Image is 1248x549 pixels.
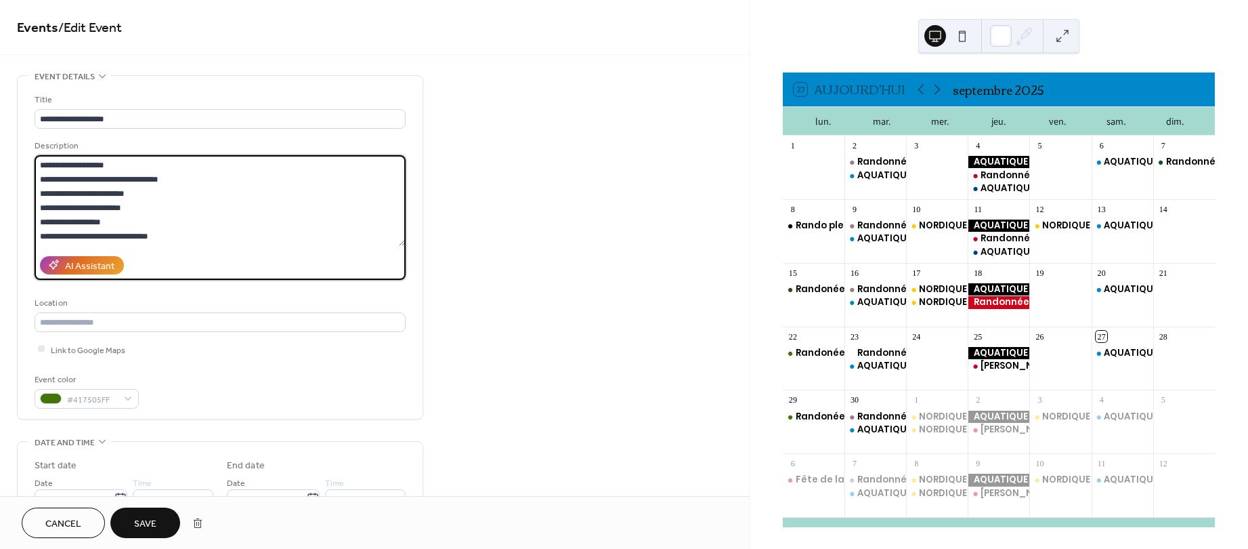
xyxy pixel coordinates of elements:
[857,296,972,308] div: AQUATIQUE LONGE COTE
[844,487,906,500] div: AQUATIQUE LONGE COTE
[849,458,861,470] div: 7
[844,220,906,232] div: Randonnée Bien-Etre
[783,411,844,423] div: Randonée Montagne
[51,343,125,357] span: Link to Google Maps
[1034,203,1046,215] div: 12
[857,347,960,359] div: Randonnée Bien-Etre
[906,220,968,232] div: NORDIQUE
[787,394,798,406] div: 29
[906,487,968,500] div: NORDIQUE
[787,331,798,342] div: 22
[844,474,906,486] div: Randonnée Bien-Etre
[1096,140,1107,151] div: 6
[67,392,117,407] span: #417505FF
[919,424,967,436] div: NORDIQUE
[783,283,844,296] div: Randonée Montagne
[844,169,906,182] div: AQUATIQUE LONGE COTE
[133,476,152,490] span: Time
[1092,220,1153,232] div: AQUATIQUE LONGE COTE PAGAIE
[972,203,984,215] div: 11
[1092,156,1153,168] div: AQUATIQUE LONGE COTE PAGAIE
[1042,411,1090,423] div: NORDIQUE
[919,487,967,500] div: NORDIQUE
[981,424,1132,436] div: [PERSON_NAME],née 1/2 Journée
[1029,474,1091,486] div: NORDIQUE
[981,232,1090,245] div: Randonnée 1/2 journée
[953,81,1044,98] div: septembre 2025
[1096,394,1107,406] div: 4
[857,411,960,423] div: Randonnée Bien-Etre
[972,140,984,151] div: 4
[849,331,861,342] div: 23
[968,296,1029,308] div: Randonnée à la Journée
[857,283,960,296] div: Randonnée Bien-Etre
[35,70,95,84] span: Event details
[906,424,968,436] div: NORDIQUE
[970,107,1029,135] div: jeu.
[857,424,972,436] div: AQUATIQUE LONGE COTE
[919,220,967,232] div: NORDIQUE
[972,331,984,342] div: 25
[796,283,898,296] div: Randonée Montagne
[17,15,58,41] a: Events
[968,474,1029,486] div: AQUATIQUE LONGE COTE
[110,508,180,538] button: Save
[1034,140,1046,151] div: 5
[1092,347,1153,359] div: AQUATIQUE LONGE COTE PAGAIE
[796,474,997,486] div: Fête de la rando Roquefort des corbières
[227,476,245,490] span: Date
[787,458,798,470] div: 6
[227,459,265,473] div: End date
[849,267,861,279] div: 16
[1145,107,1204,135] div: dim.
[35,436,95,450] span: Date and time
[968,360,1029,372] div: Rando,née 1/2 Journée
[857,487,972,500] div: AQUATIQUE LONGE COTE
[849,394,861,406] div: 30
[1034,267,1046,279] div: 19
[325,476,344,490] span: Time
[783,220,844,232] div: Rando pleine lune
[911,458,922,470] div: 8
[844,411,906,423] div: Randonnée Bien-Etre
[787,140,798,151] div: 1
[35,93,403,107] div: Title
[849,203,861,215] div: 9
[844,156,906,168] div: Randonnée Bien-Etre
[981,246,1095,258] div: AQUATIQUE LONGE COTE
[968,156,1029,168] div: AQUATIQUE LONGE COTE
[968,487,1029,500] div: Rando,née 1/2 Journée
[1157,140,1169,151] div: 7
[919,411,967,423] div: NORDIQUE
[857,169,972,182] div: AQUATIQUE LONGE COTE
[22,508,105,538] a: Cancel
[796,411,898,423] div: Randonée Montagne
[65,259,114,273] div: AI Assistant
[919,474,967,486] div: NORDIQUE
[911,331,922,342] div: 24
[857,474,960,486] div: Randonnée Bien-Etre
[1092,474,1153,486] div: AQUATIQUE LONGE COTE PAGAIE
[968,347,1029,359] div: AQUATIQUE LONGE COTE
[1096,267,1107,279] div: 20
[911,267,922,279] div: 17
[968,220,1029,232] div: AQUATIQUE LONGE COTE
[972,394,984,406] div: 2
[981,169,1096,182] div: Randonnée à la journée
[981,487,1132,500] div: [PERSON_NAME],née 1/2 Journée
[981,182,1095,195] div: AQUATIQUE LONGE COTE
[787,203,798,215] div: 8
[906,283,968,296] div: NORDIQUE
[35,373,136,387] div: Event color
[787,267,798,279] div: 15
[844,232,906,245] div: AQUATIQUE LONGE COTE
[857,220,960,232] div: Randonnée Bien-Etre
[919,296,967,308] div: NORDIQUE
[968,411,1029,423] div: AQUATIQUE LONGE COTE
[796,220,882,232] div: Rando pleine lune
[857,156,960,168] div: Randonnée Bien-Etre
[911,140,922,151] div: 3
[1034,394,1046,406] div: 3
[844,283,906,296] div: Randonnée Bien-Etre
[1096,203,1107,215] div: 13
